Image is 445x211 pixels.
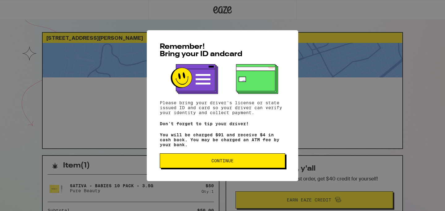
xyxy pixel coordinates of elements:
[160,43,242,58] span: Remember! Bring your ID and card
[211,159,234,163] span: Continue
[160,153,285,168] button: Continue
[160,100,285,115] p: Please bring your driver's license or state issued ID and card so your driver can verify your ide...
[160,132,285,147] p: You will be charged $91 and receive $4 in cash back. You may be charged an ATM fee by your bank.
[160,121,285,126] p: Don't forget to tip your driver!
